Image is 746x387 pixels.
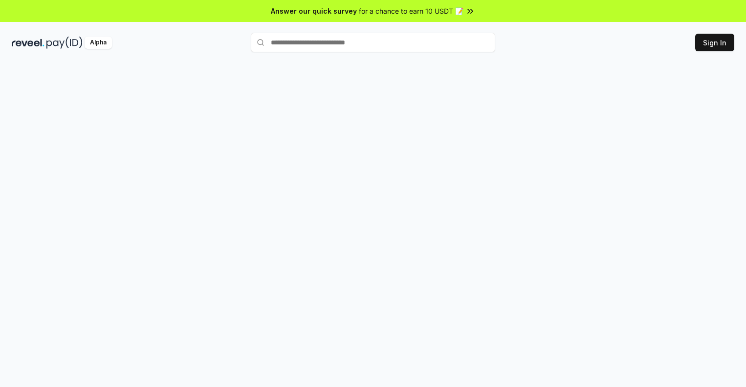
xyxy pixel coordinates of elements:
[12,37,44,49] img: reveel_dark
[85,37,112,49] div: Alpha
[695,34,734,51] button: Sign In
[359,6,463,16] span: for a chance to earn 10 USDT 📝
[271,6,357,16] span: Answer our quick survey
[46,37,83,49] img: pay_id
